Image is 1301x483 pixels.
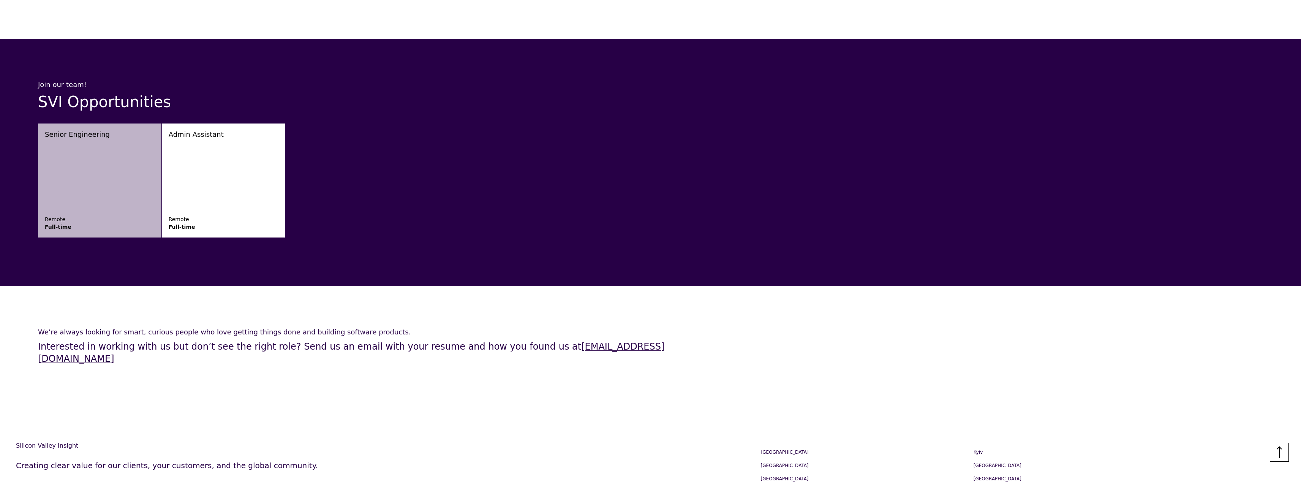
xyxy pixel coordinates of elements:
p: [GEOGRAPHIC_DATA] [974,462,1179,469]
p: [GEOGRAPHIC_DATA] [761,449,966,456]
p: Kyiv [974,449,1179,456]
a: Senior EngineeringRemoteFull-time [38,124,161,238]
h4: Interested in working with us but don’t see the right role? Send us an email with your resume and... [38,340,740,365]
p: [GEOGRAPHIC_DATA] [761,475,966,483]
div: Remote [169,215,195,223]
a: Admin AssistantRemoteFull-time [162,124,285,238]
strong: Full-time [45,224,71,230]
h1: Silicon Valley Insight [16,443,753,449]
h4: Admin Assistant [169,130,224,139]
p: [GEOGRAPHIC_DATA] [761,462,966,469]
div: Join our team! [38,80,409,89]
div: Remote [45,215,71,223]
div: We’re always looking for smart, curious people who love getting things done and building software... [38,327,740,337]
p: Creating clear value for our clients, your customers, and the global community. [16,461,458,470]
h4: Senior Engineering [45,130,110,139]
p: [GEOGRAPHIC_DATA] [974,475,1179,483]
h3: SVI Opportunities [38,92,311,111]
strong: Full-time [169,224,195,230]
